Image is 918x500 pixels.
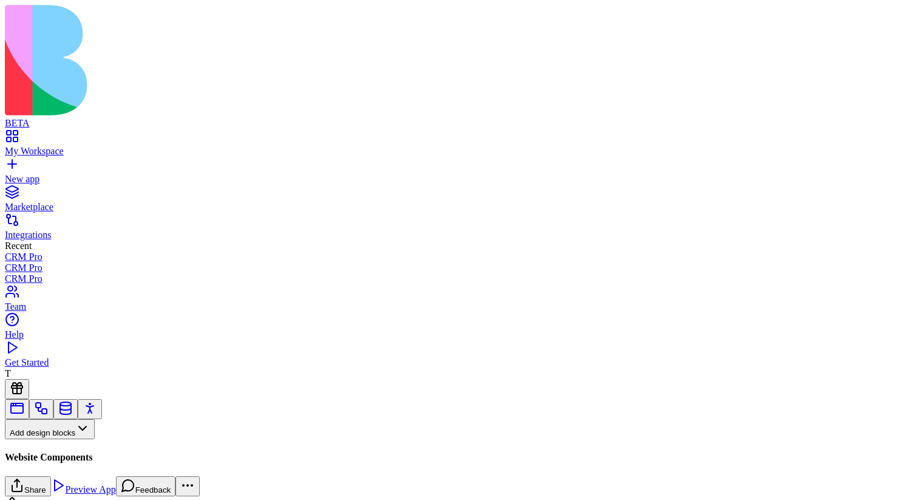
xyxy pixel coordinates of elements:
div: Get Started [5,357,913,368]
img: logo [5,5,493,115]
a: Marketplace [5,191,913,213]
a: Preview App [51,484,116,495]
div: Help [5,329,913,340]
div: Team [5,301,913,312]
div: BETA [5,118,913,129]
button: Add design blocks [5,419,95,439]
div: Marketplace [5,202,913,213]
div: My Workspace [5,146,913,157]
a: CRM Pro [5,252,913,262]
a: BETA [5,107,913,129]
span: T [5,368,11,378]
button: Feedback [116,476,176,496]
a: Help [5,318,913,340]
a: New app [5,163,913,185]
button: Share [5,476,51,496]
a: Get Started [5,346,913,368]
a: CRM Pro [5,262,913,273]
div: New app [5,174,913,185]
a: CRM Pro [5,273,913,284]
a: Integrations [5,219,913,241]
a: Team [5,290,913,312]
span: Recent [5,241,32,251]
h4: Website Components [5,452,913,463]
div: Integrations [5,230,913,241]
a: My Workspace [5,135,913,157]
